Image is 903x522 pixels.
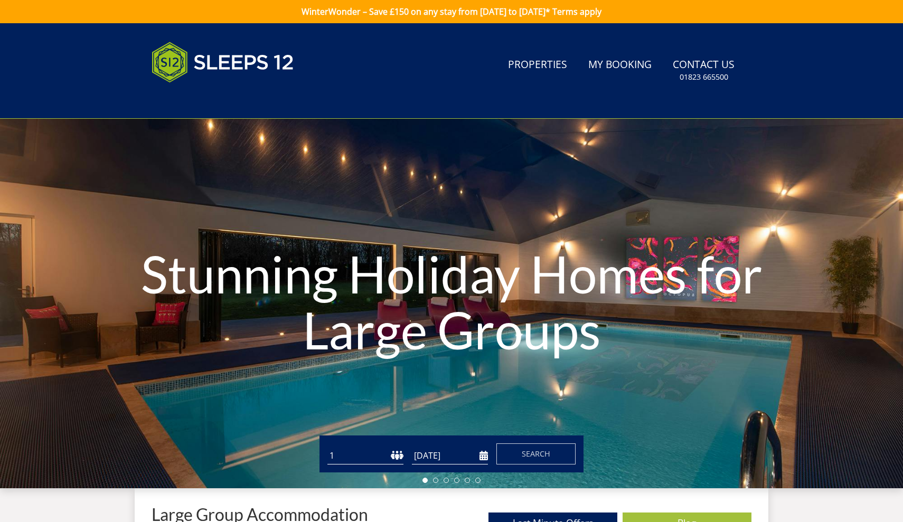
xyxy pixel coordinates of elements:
[136,225,768,378] h1: Stunning Holiday Homes for Large Groups
[584,53,656,77] a: My Booking
[680,72,728,82] small: 01823 665500
[412,447,488,464] input: Arrival Date
[496,443,576,464] button: Search
[504,53,571,77] a: Properties
[152,36,294,89] img: Sleeps 12
[522,449,550,459] span: Search
[669,53,739,88] a: Contact Us01823 665500
[146,95,257,104] iframe: Customer reviews powered by Trustpilot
